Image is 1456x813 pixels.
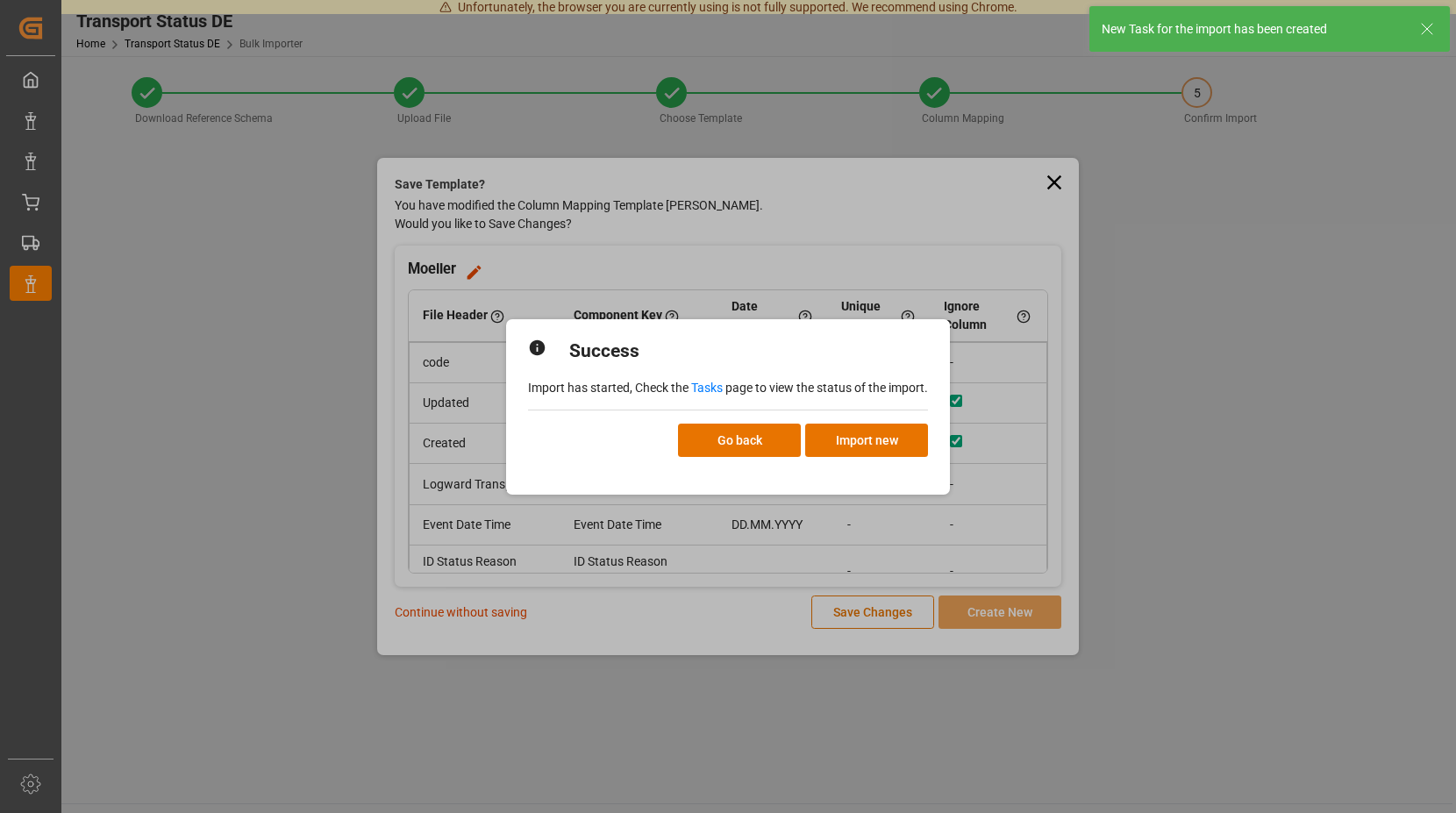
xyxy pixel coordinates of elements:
[1102,20,1403,39] div: New Task for the import has been created
[691,381,723,395] a: Tasks
[569,338,639,366] h2: Success
[528,379,928,397] p: Import has started, Check the page to view the status of the import.
[805,424,928,457] button: Import new
[678,424,801,457] button: Go back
